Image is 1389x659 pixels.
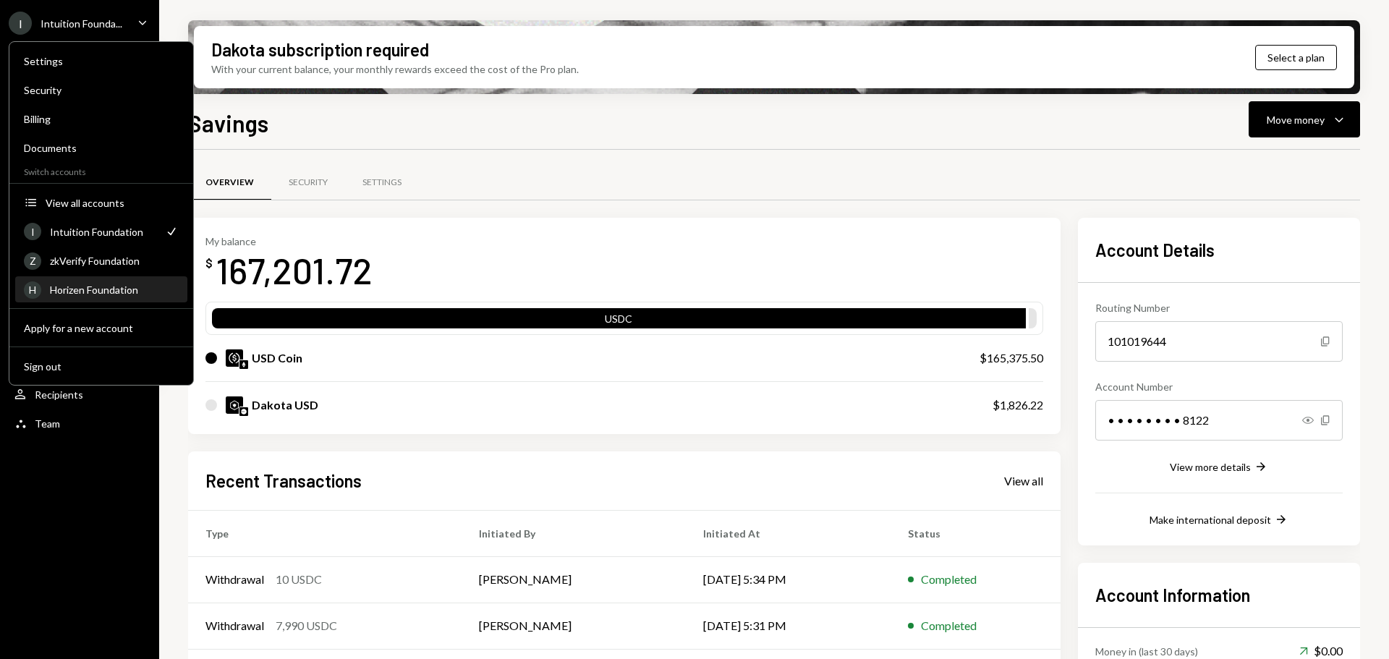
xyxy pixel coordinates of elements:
[462,603,687,649] td: [PERSON_NAME]
[212,311,1026,331] div: USDC
[276,617,337,634] div: 7,990 USDC
[24,223,41,240] div: I
[345,164,419,201] a: Settings
[226,396,243,414] img: DKUSD
[1004,474,1043,488] div: View all
[15,135,187,161] a: Documents
[24,84,179,96] div: Security
[1095,238,1343,262] h2: Account Details
[211,61,579,77] div: With your current balance, your monthly rewards exceed the cost of the Pro plan.
[1095,300,1343,315] div: Routing Number
[362,177,402,189] div: Settings
[1170,461,1251,473] div: View more details
[205,617,264,634] div: Withdrawal
[993,396,1043,414] div: $1,826.22
[50,284,179,296] div: Horizen Foundation
[15,77,187,103] a: Security
[188,109,268,137] h1: Savings
[9,12,32,35] div: I
[252,396,318,414] div: Dakota USD
[15,247,187,273] a: ZzkVerify Foundation
[188,164,271,201] a: Overview
[1255,45,1337,70] button: Select a plan
[1095,644,1198,659] div: Money in (last 30 days)
[205,256,213,271] div: $
[239,360,248,369] img: ethereum-mainnet
[9,163,193,177] div: Switch accounts
[1095,583,1343,607] h2: Account Information
[50,226,156,238] div: Intuition Foundation
[24,252,41,270] div: Z
[24,55,179,67] div: Settings
[462,510,687,556] th: Initiated By
[921,617,977,634] div: Completed
[216,247,373,293] div: 167,201.72
[24,281,41,299] div: H
[1170,459,1268,475] button: View more details
[15,190,187,216] button: View all accounts
[41,17,122,30] div: Intuition Founda...
[252,349,302,367] div: USD Coin
[239,407,248,416] img: base-mainnet
[205,177,254,189] div: Overview
[686,603,891,649] td: [DATE] 5:31 PM
[1095,321,1343,362] div: 101019644
[1004,472,1043,488] a: View all
[1267,112,1325,127] div: Move money
[686,510,891,556] th: Initiated At
[15,354,187,380] button: Sign out
[1249,101,1360,137] button: Move money
[271,164,345,201] a: Security
[15,106,187,132] a: Billing
[15,315,187,341] button: Apply for a new account
[1150,514,1271,526] div: Make international deposit
[980,349,1043,367] div: $165,375.50
[50,255,179,267] div: zkVerify Foundation
[205,469,362,493] h2: Recent Transactions
[891,510,1061,556] th: Status
[462,556,687,603] td: [PERSON_NAME]
[188,510,462,556] th: Type
[35,417,60,430] div: Team
[15,276,187,302] a: HHorizen Foundation
[24,360,179,373] div: Sign out
[205,235,373,247] div: My balance
[35,388,83,401] div: Recipients
[1150,512,1288,528] button: Make international deposit
[24,322,179,334] div: Apply for a new account
[9,410,150,436] a: Team
[226,349,243,367] img: USDC
[24,142,179,154] div: Documents
[1095,379,1343,394] div: Account Number
[289,177,328,189] div: Security
[1095,400,1343,441] div: • • • • • • • • 8122
[9,381,150,407] a: Recipients
[276,571,322,588] div: 10 USDC
[24,113,179,125] div: Billing
[686,556,891,603] td: [DATE] 5:34 PM
[46,197,179,209] div: View all accounts
[211,38,429,61] div: Dakota subscription required
[205,571,264,588] div: Withdrawal
[921,571,977,588] div: Completed
[15,48,187,74] a: Settings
